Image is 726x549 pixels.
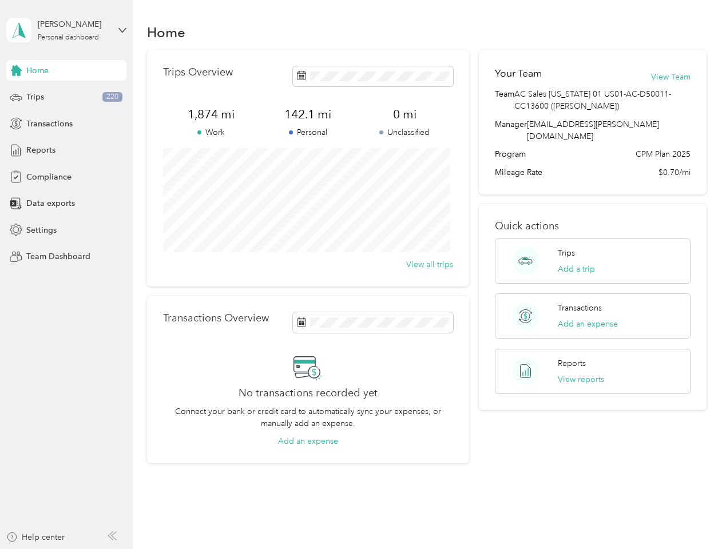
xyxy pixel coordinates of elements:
h1: Home [147,26,185,38]
span: 220 [102,92,122,102]
span: Compliance [26,171,72,183]
h2: Your Team [495,66,542,81]
h2: No transactions recorded yet [239,387,378,399]
button: Add an expense [558,318,618,330]
span: 0 mi [356,106,453,122]
span: Team Dashboard [26,250,90,262]
div: Personal dashboard [38,34,99,41]
p: Transactions Overview [163,312,269,324]
button: View reports [558,373,604,385]
span: Team [495,88,514,112]
p: Unclassified [356,126,453,138]
p: Trips Overview [163,66,233,78]
button: Help center [6,531,65,543]
span: AC Sales [US_STATE] 01 US01-AC-D50011-CC13600 ([PERSON_NAME]) [514,88,690,112]
span: 1,874 mi [163,106,260,122]
p: Reports [558,357,586,369]
button: View Team [651,71,691,83]
button: Add an expense [278,435,338,447]
span: Transactions [26,118,73,130]
button: Add a trip [558,263,595,275]
span: 142.1 mi [260,106,356,122]
span: Manager [495,118,527,142]
span: Data exports [26,197,75,209]
span: CPM Plan 2025 [636,148,691,160]
span: Trips [26,91,44,103]
span: Mileage Rate [495,166,542,178]
span: Reports [26,144,55,156]
p: Transactions [558,302,602,314]
span: Home [26,65,49,77]
p: Connect your bank or credit card to automatically sync your expenses, or manually add an expense. [163,405,453,429]
iframe: Everlance-gr Chat Button Frame [662,485,726,549]
p: Trips [558,247,575,259]
span: Settings [26,224,57,236]
div: [PERSON_NAME] [38,18,109,30]
button: View all trips [406,258,453,270]
span: Program [495,148,526,160]
p: Work [163,126,260,138]
p: Quick actions [495,220,690,232]
p: Personal [260,126,356,138]
span: $0.70/mi [658,166,691,178]
span: [EMAIL_ADDRESS][PERSON_NAME][DOMAIN_NAME] [527,120,659,141]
